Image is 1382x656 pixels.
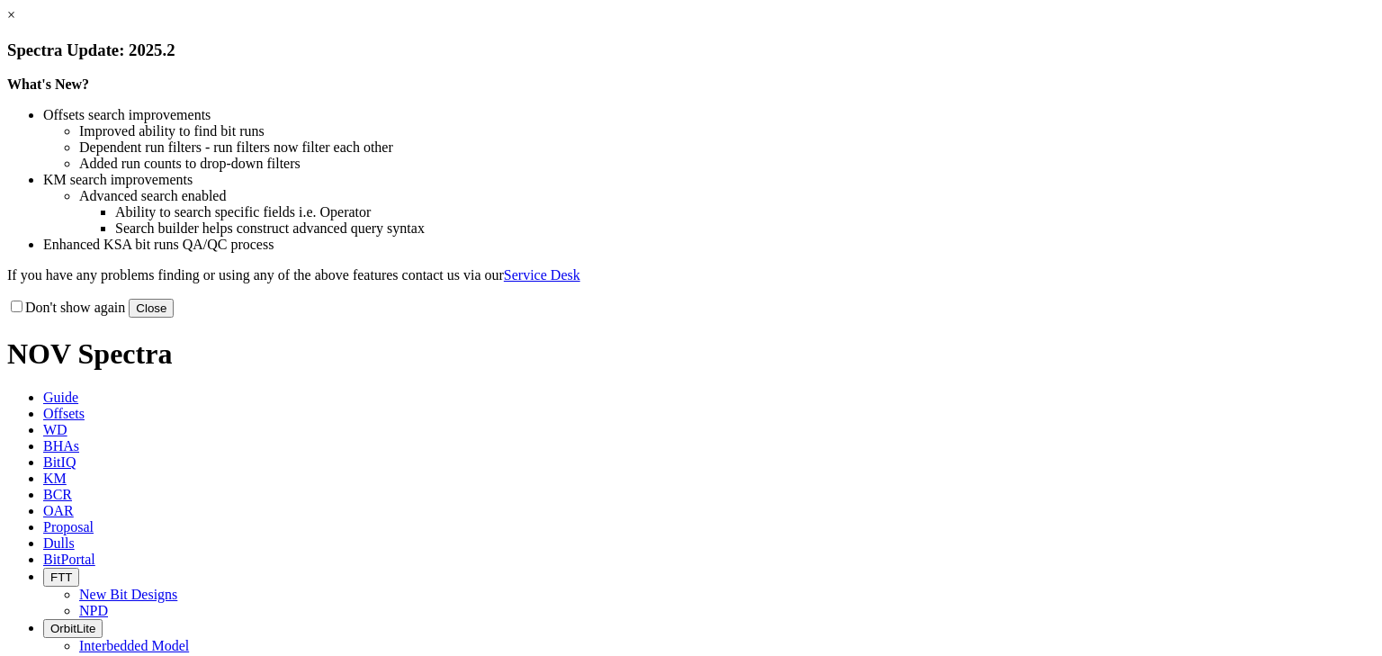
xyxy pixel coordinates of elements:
[43,471,67,486] span: KM
[50,622,95,635] span: OrbitLite
[43,422,67,437] span: WD
[7,300,125,315] label: Don't show again
[7,7,15,22] a: ×
[79,139,1375,156] li: Dependent run filters - run filters now filter each other
[7,267,1375,283] p: If you have any problems finding or using any of the above features contact us via our
[43,390,78,405] span: Guide
[7,40,1375,60] h3: Spectra Update: 2025.2
[79,603,108,618] a: NPD
[79,156,1375,172] li: Added run counts to drop-down filters
[43,519,94,535] span: Proposal
[43,107,1375,123] li: Offsets search improvements
[79,123,1375,139] li: Improved ability to find bit runs
[79,638,189,653] a: Interbedded Model
[50,571,72,584] span: FTT
[7,76,89,92] strong: What's New?
[43,552,95,567] span: BitPortal
[43,438,79,454] span: BHAs
[11,301,22,312] input: Don't show again
[7,337,1375,371] h1: NOV Spectra
[43,406,85,421] span: Offsets
[43,172,1375,188] li: KM search improvements
[79,188,1375,204] li: Advanced search enabled
[115,204,1375,220] li: Ability to search specific fields i.e. Operator
[43,503,74,518] span: OAR
[115,220,1375,237] li: Search builder helps construct advanced query syntax
[504,267,580,283] a: Service Desk
[43,487,72,502] span: BCR
[43,237,1375,253] li: Enhanced KSA bit runs QA/QC process
[43,454,76,470] span: BitIQ
[129,299,174,318] button: Close
[43,535,75,551] span: Dulls
[79,587,177,602] a: New Bit Designs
